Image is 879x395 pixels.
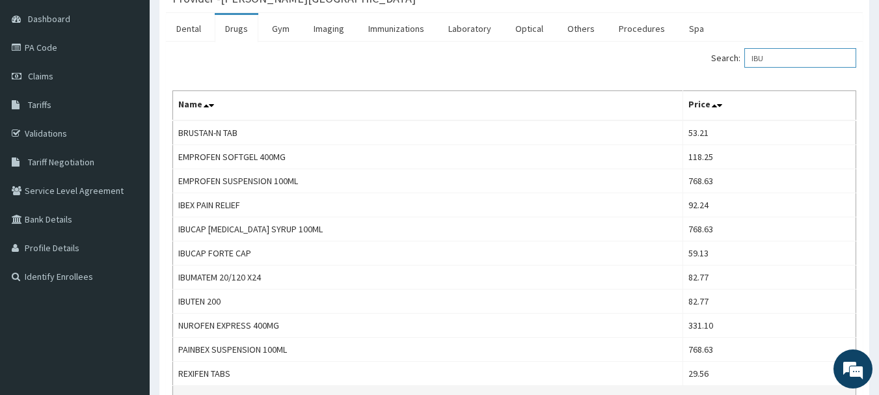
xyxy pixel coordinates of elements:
[166,15,211,42] a: Dental
[683,290,856,314] td: 82.77
[213,7,245,38] div: Minimize live chat window
[679,15,714,42] a: Spa
[683,241,856,266] td: 59.13
[173,266,683,290] td: IBUMATEM 20/120 X24
[683,91,856,121] th: Price
[173,362,683,386] td: REXIFEN TABS
[28,156,94,168] span: Tariff Negotiation
[438,15,502,42] a: Laboratory
[683,120,856,145] td: 53.21
[683,314,856,338] td: 331.10
[262,15,300,42] a: Gym
[683,169,856,193] td: 768.63
[683,217,856,241] td: 768.63
[173,241,683,266] td: IBUCAP FORTE CAP
[744,48,856,68] input: Search:
[683,266,856,290] td: 82.77
[75,116,180,247] span: We're online!
[683,145,856,169] td: 118.25
[28,99,51,111] span: Tariffs
[7,260,248,305] textarea: Type your message and hit 'Enter'
[608,15,675,42] a: Procedures
[303,15,355,42] a: Imaging
[173,338,683,362] td: PAINBEX SUSPENSION 100ML
[28,13,70,25] span: Dashboard
[173,120,683,145] td: BRUSTAN-N TAB
[24,65,53,98] img: d_794563401_company_1708531726252_794563401
[173,290,683,314] td: IBUTEN 200
[358,15,435,42] a: Immunizations
[173,91,683,121] th: Name
[173,314,683,338] td: NUROFEN EXPRESS 400MG
[173,217,683,241] td: IBUCAP [MEDICAL_DATA] SYRUP 100ML
[173,169,683,193] td: EMPROFEN SUSPENSION 100ML
[173,145,683,169] td: EMPROFEN SOFTGEL 400MG
[557,15,605,42] a: Others
[28,70,53,82] span: Claims
[711,48,856,68] label: Search:
[683,338,856,362] td: 768.63
[683,193,856,217] td: 92.24
[505,15,554,42] a: Optical
[683,362,856,386] td: 29.56
[68,73,219,90] div: Chat with us now
[215,15,258,42] a: Drugs
[173,193,683,217] td: IBEX PAIN RELIEF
